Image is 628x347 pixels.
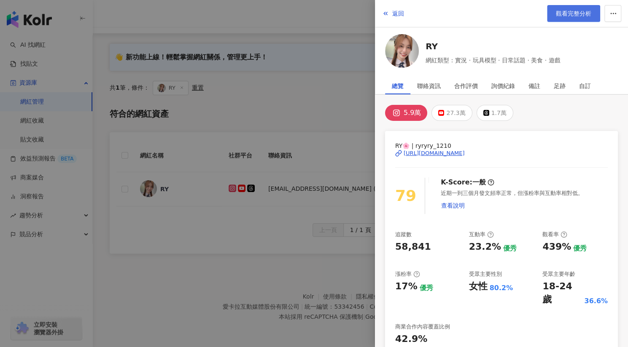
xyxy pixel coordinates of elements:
div: 商業合作內容覆蓋比例 [395,323,450,331]
div: 受眾主要性別 [469,270,502,278]
div: 一般 [472,178,486,187]
div: 80.2% [490,283,513,293]
button: 5.9萬 [385,105,427,121]
a: [URL][DOMAIN_NAME] [395,149,608,157]
button: 返回 [382,5,404,22]
div: 79 [395,184,416,208]
div: 優秀 [503,244,517,253]
div: 18-24 歲 [542,280,582,306]
div: 女性 [469,280,488,293]
div: 聯絡資訊 [417,77,441,94]
div: 23.2% [469,240,501,254]
div: 備註 [528,77,540,94]
div: 觀看率 [542,231,567,238]
div: 合作評價 [454,77,478,94]
div: 優秀 [573,244,587,253]
a: 觀看完整分析 [547,5,600,22]
div: 5.9萬 [404,107,421,119]
div: 近期一到三個月發文頻率正常，但漲粉率與互動率相對低。 [441,190,608,214]
span: 返回 [392,10,404,17]
div: 詢價紀錄 [491,77,515,94]
button: 查看說明 [441,197,465,214]
div: [URL][DOMAIN_NAME] [404,149,465,157]
div: 互動率 [469,231,494,238]
a: RY [426,40,560,52]
span: 查看說明 [441,202,465,209]
div: 42.9% [395,333,427,346]
div: K-Score : [441,178,494,187]
div: 漲粉率 [395,270,420,278]
div: 439% [542,240,571,254]
img: KOL Avatar [385,34,419,68]
div: 足跡 [554,77,566,94]
div: 27.3萬 [446,107,465,119]
span: 網紅類型：實況 · 玩具模型 · 日常話題 · 美食 · 遊戲 [426,56,560,65]
div: 總覽 [392,77,404,94]
div: 17% [395,280,418,293]
div: 追蹤數 [395,231,412,238]
button: 27.3萬 [431,105,472,121]
div: 36.6% [584,296,608,306]
button: 1.7萬 [477,105,513,121]
div: 1.7萬 [491,107,507,119]
span: 觀看完整分析 [556,10,591,17]
div: 58,841 [395,240,431,254]
div: 優秀 [420,283,433,293]
span: RY🌸 | ryryry_1210 [395,141,608,150]
a: KOL Avatar [385,34,419,71]
div: 自訂 [579,77,591,94]
div: 受眾主要年齡 [542,270,575,278]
